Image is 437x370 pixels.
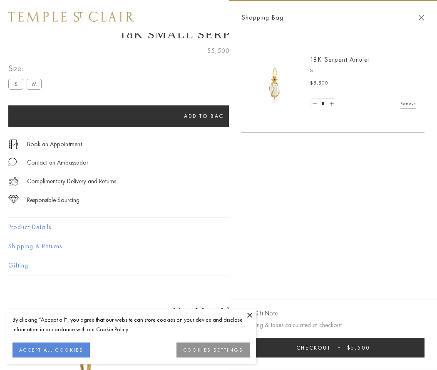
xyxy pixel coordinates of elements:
button: Product Details [8,218,429,237]
div: Contact an Ambassador [27,157,88,168]
a: 18K Serpent Amulet [310,55,370,64]
p: S [310,67,416,75]
img: P51836-E11SERPPV [250,58,300,108]
button: Checkout $5,500 [241,338,425,357]
span: $5,500 [207,45,230,56]
img: Temple St. Clair [8,12,134,22]
a: Book an Appointment [27,140,82,149]
a: Set quantity to 0 [310,99,319,109]
a: Set quantity to 2 [327,99,335,109]
button: Shipping & Returns [8,237,429,256]
button: Add Gift Note [241,308,278,319]
label: M [27,79,42,89]
h3: You May Also Like [21,305,416,318]
h1: 18K Small Serpent Amulet [8,27,429,41]
a: Remove [400,99,416,108]
span: Add to bag [184,112,225,120]
button: ACCEPT ALL COOKIES [12,342,90,357]
span: $5,500 [347,344,370,351]
button: COOKIES SETTINGS [176,342,250,357]
label: S [8,79,23,89]
img: icon_appointment.svg [8,140,18,149]
p: Complimentary Delivery and Returns [27,176,116,187]
img: icon_delivery.svg [8,176,19,187]
div: Responsible Sourcing [27,195,79,205]
span: Shopping Bag [241,12,283,23]
img: icon_sourcing.svg [8,195,19,203]
span: Checkout [296,344,331,351]
img: MessageIcon-01_2.svg [8,157,17,166]
p: Shipping & taxes calculated at checkout [241,320,425,330]
div: By clicking “Accept all”, you agree that our website can store cookies on your device and disclos... [12,315,250,334]
button: Add to bag [8,105,400,127]
span: $5,500 [310,79,328,87]
button: Gifting [8,256,429,275]
span: Size: [8,62,45,75]
button: Close Shopping Bag [418,15,425,21]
